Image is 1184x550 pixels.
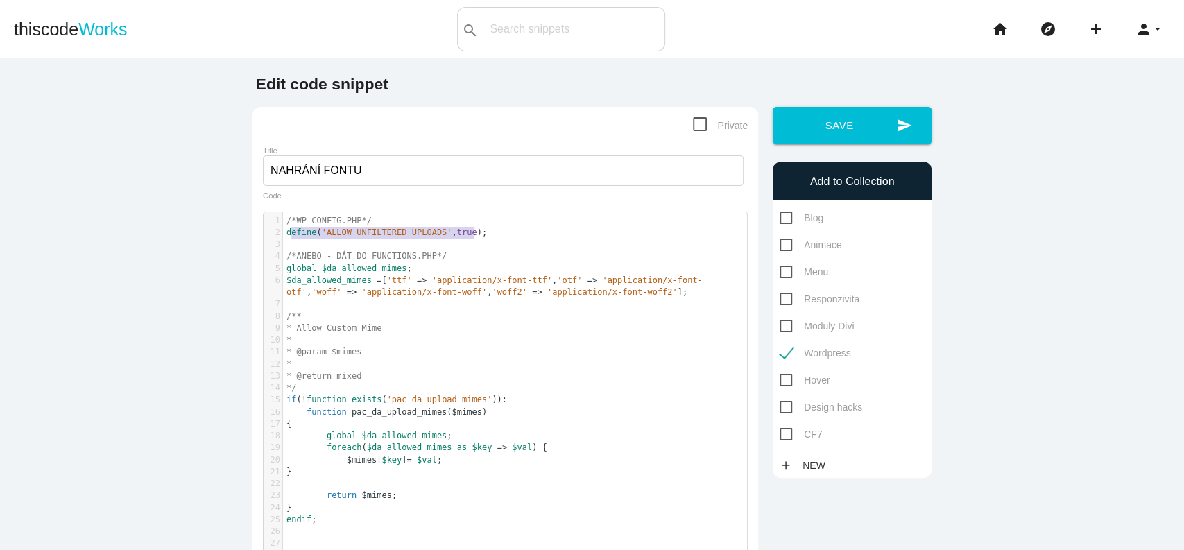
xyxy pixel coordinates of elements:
span: $mimes [361,490,391,500]
span: ; [286,515,316,524]
span: Menu [780,264,828,281]
span: endif [286,515,311,524]
span: 'woff2' [492,287,527,297]
i: home [992,7,1009,51]
div: 24 [264,502,282,514]
span: 'application/x-font-woff' [361,287,487,297]
a: thiscodeWorks [14,7,128,51]
button: sendSave [773,107,932,144]
span: as [457,442,467,452]
label: Code [263,191,282,200]
span: 'otf' [557,275,582,285]
div: 19 [264,442,282,454]
span: [ , , , ]; [286,275,703,297]
b: Edit code snippet [256,75,388,93]
div: 18 [264,430,282,442]
span: Wordpress [780,345,850,362]
button: search [458,8,483,51]
span: /*WP-CONFIG.PHP*/ [286,216,372,225]
span: CF7 [780,426,822,443]
span: pac_da_upload_mimes [352,407,447,417]
span: ; [286,490,397,500]
span: => [532,287,542,297]
div: 21 [264,466,282,478]
div: 8 [264,311,282,323]
span: if [286,395,296,404]
span: define [286,227,316,237]
div: 4 [264,250,282,262]
span: Responzivita [780,291,859,308]
span: $val [512,442,532,452]
div: 26 [264,526,282,538]
span: Hover [780,372,830,389]
span: global [327,431,357,440]
div: 5 [264,263,282,275]
span: * Allow Custom Mime [286,323,381,333]
i: person [1135,7,1152,51]
i: arrow_drop_down [1152,7,1163,51]
span: true [457,227,477,237]
span: Works [78,19,127,39]
span: Design hacks [780,399,862,416]
i: send [897,107,912,144]
div: 11 [264,346,282,358]
span: 'application/x-font-woff2' [547,287,678,297]
span: $val [417,455,437,465]
span: => [497,442,507,452]
span: { [286,419,291,429]
span: Private [693,117,748,135]
span: Moduly Divi [780,318,854,335]
span: ( ) [286,407,487,417]
div: 16 [264,406,282,418]
span: } [286,467,291,476]
div: 23 [264,490,282,501]
span: => [347,287,357,297]
div: 12 [264,359,282,370]
span: 'application/x-font-ttf' [432,275,552,285]
span: ; [286,264,412,273]
h6: Add to Collection [780,175,925,188]
span: $key [381,455,402,465]
span: [ ] ; [286,455,442,465]
div: 13 [264,370,282,382]
span: 'ttf' [387,275,412,285]
i: add [1088,7,1104,51]
span: 'woff' [311,287,341,297]
span: ( ( )): [286,395,507,404]
span: function_exists [307,395,381,404]
i: search [462,8,479,53]
div: 22 [264,478,282,490]
span: ! [302,395,307,404]
span: global [286,264,316,273]
span: = [406,455,411,465]
div: 20 [264,454,282,466]
span: ( , ); [286,227,487,237]
input: Search snippets [483,15,664,44]
span: return [327,490,357,500]
span: function [307,407,347,417]
span: Animace [780,237,841,254]
span: $da_allowed_mimes [361,431,447,440]
label: Title [263,146,277,155]
div: 3 [264,239,282,250]
span: * @param $mimes [286,347,361,356]
a: addNew [780,453,832,478]
span: $da_allowed_mimes [322,264,407,273]
div: 7 [264,298,282,310]
div: 27 [264,538,282,549]
span: 'pac_da_upload_mimes' [387,395,492,404]
span: => [587,275,597,285]
span: $da_allowed_mimes [367,442,452,452]
div: 9 [264,323,282,334]
span: $key [472,442,492,452]
i: add [780,453,792,478]
span: Blog [780,209,823,227]
span: = [377,275,381,285]
span: $mimes [347,455,377,465]
span: } [286,503,291,513]
span: 'ALLOW_UNFILTERED_UPLOADS' [322,227,452,237]
i: explore [1040,7,1056,51]
div: 17 [264,418,282,430]
div: 25 [264,514,282,526]
div: 15 [264,394,282,406]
